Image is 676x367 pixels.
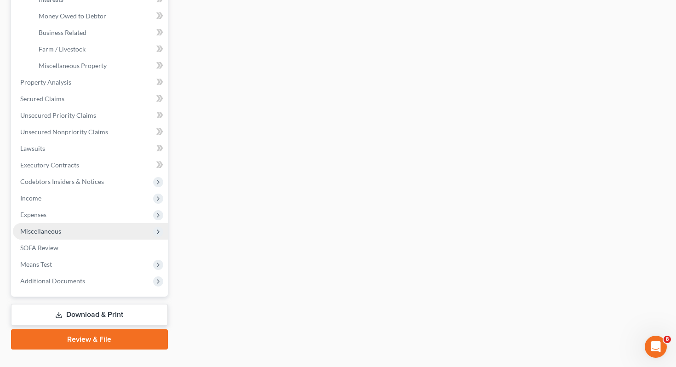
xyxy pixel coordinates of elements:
[31,24,168,41] a: Business Related
[20,144,45,152] span: Lawsuits
[13,157,168,173] a: Executory Contracts
[39,45,86,53] span: Farm / Livestock
[20,128,108,136] span: Unsecured Nonpriority Claims
[39,29,86,36] span: Business Related
[13,140,168,157] a: Lawsuits
[20,111,96,119] span: Unsecured Priority Claims
[20,178,104,185] span: Codebtors Insiders & Notices
[13,240,168,256] a: SOFA Review
[31,8,168,24] a: Money Owed to Debtor
[20,211,46,218] span: Expenses
[664,336,671,343] span: 8
[13,74,168,91] a: Property Analysis
[13,124,168,140] a: Unsecured Nonpriority Claims
[20,78,71,86] span: Property Analysis
[11,304,168,326] a: Download & Print
[39,12,106,20] span: Money Owed to Debtor
[645,336,667,358] iframe: Intercom live chat
[11,329,168,350] a: Review & File
[20,227,61,235] span: Miscellaneous
[39,62,107,69] span: Miscellaneous Property
[13,107,168,124] a: Unsecured Priority Claims
[31,57,168,74] a: Miscellaneous Property
[20,194,41,202] span: Income
[31,41,168,57] a: Farm / Livestock
[20,244,58,252] span: SOFA Review
[20,161,79,169] span: Executory Contracts
[20,277,85,285] span: Additional Documents
[13,91,168,107] a: Secured Claims
[20,95,64,103] span: Secured Claims
[20,260,52,268] span: Means Test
